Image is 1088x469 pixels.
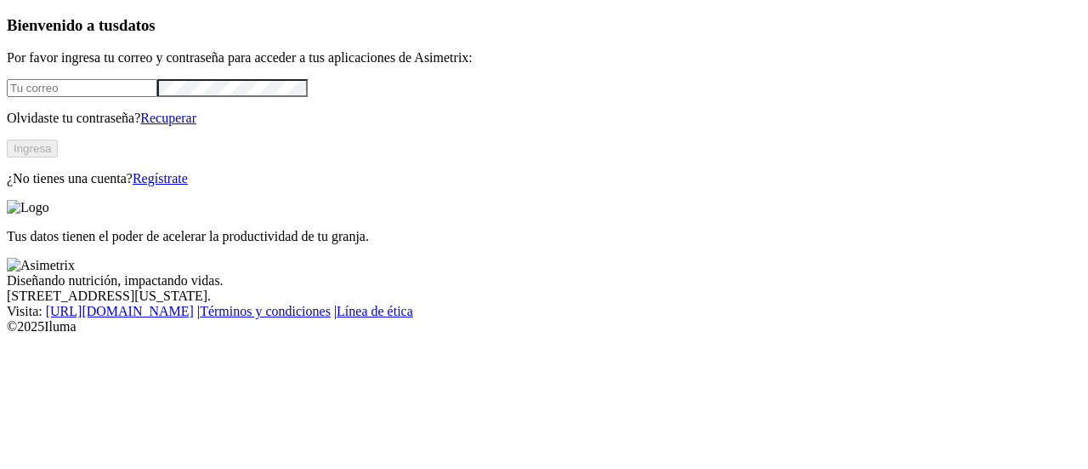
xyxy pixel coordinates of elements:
[7,304,1081,319] div: Visita : | |
[200,304,331,318] a: Términos y condiciones
[133,171,188,186] a: Regístrate
[7,258,75,273] img: Asimetrix
[337,304,413,318] a: Línea de ética
[7,140,58,157] button: Ingresa
[7,16,1081,35] h3: Bienvenido a tus
[7,319,1081,335] div: © 2025 Iluma
[7,229,1081,244] p: Tus datos tienen el poder de acelerar la productividad de tu granja.
[46,304,194,318] a: [URL][DOMAIN_NAME]
[119,16,156,34] span: datos
[7,289,1081,304] div: [STREET_ADDRESS][US_STATE].
[7,50,1081,66] p: Por favor ingresa tu correo y contraseña para acceder a tus aplicaciones de Asimetrix:
[140,111,196,125] a: Recuperar
[7,200,49,215] img: Logo
[7,79,157,97] input: Tu correo
[7,273,1081,289] div: Diseñando nutrición, impactando vidas.
[7,111,1081,126] p: Olvidaste tu contraseña?
[7,171,1081,186] p: ¿No tienes una cuenta?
